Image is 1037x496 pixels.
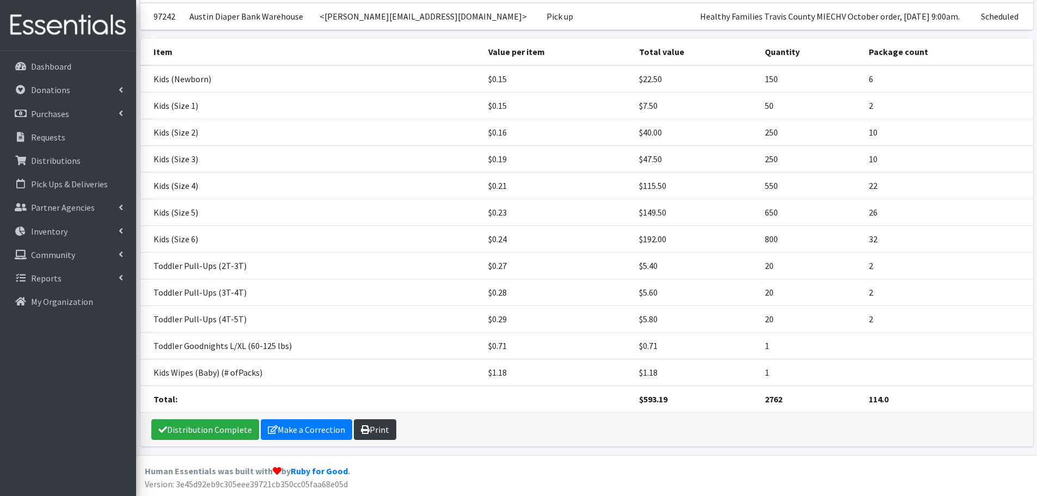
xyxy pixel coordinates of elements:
td: $0.24 [482,226,633,253]
td: Austin Diaper Bank Warehouse [183,3,314,30]
p: Purchases [31,108,69,119]
td: 6 [862,65,1033,93]
td: $47.50 [633,146,759,173]
span: Version: 3e45d92eb9c305eee39721cb350cc05faa68e05d [145,479,348,489]
p: Donations [31,84,70,95]
td: Kids (Size 1) [140,93,482,119]
a: Partner Agencies [4,197,132,218]
a: Distribution Complete [151,419,259,440]
td: 26 [862,199,1033,226]
a: Pick Ups & Deliveries [4,173,132,195]
a: Purchases [4,103,132,125]
a: Donations [4,79,132,101]
td: 2 [862,93,1033,119]
td: 150 [758,65,862,93]
td: Kids (Size 6) [140,226,482,253]
th: Quantity [758,39,862,65]
td: $192.00 [633,226,759,253]
td: $149.50 [633,199,759,226]
td: Pick up [540,3,623,30]
td: 20 [758,306,862,333]
td: $5.60 [633,279,759,306]
td: 2 [862,306,1033,333]
td: $0.16 [482,119,633,146]
th: Total value [633,39,759,65]
a: Dashboard [4,56,132,77]
td: Kids (Size 5) [140,199,482,226]
td: 97242 [140,3,183,30]
a: Community [4,244,132,266]
p: Requests [31,132,65,143]
td: Kids (Size 3) [140,146,482,173]
td: 22 [862,173,1033,199]
td: 250 [758,146,862,173]
td: $0.28 [482,279,633,306]
th: Value per item [482,39,633,65]
td: $0.71 [482,333,633,359]
td: $0.23 [482,199,633,226]
td: Kids (Size 4) [140,173,482,199]
td: $0.71 [633,333,759,359]
td: 250 [758,119,862,146]
p: Inventory [31,226,68,237]
p: Partner Agencies [31,202,95,213]
td: 2 [862,253,1033,279]
td: Healthy Families Travis County MIECHV October order, [DATE] 9:00am. [694,3,974,30]
a: Reports [4,267,132,289]
td: Toddler Pull-Ups (4T-5T) [140,306,482,333]
th: Item [140,39,482,65]
img: HumanEssentials [4,7,132,44]
td: 650 [758,199,862,226]
td: Kids (Newborn) [140,65,482,93]
td: 1 [758,333,862,359]
a: Inventory [4,221,132,242]
td: 550 [758,173,862,199]
td: $0.29 [482,306,633,333]
strong: Total: [154,394,177,405]
td: $5.40 [633,253,759,279]
td: 20 [758,253,862,279]
a: Distributions [4,150,132,172]
td: $115.50 [633,173,759,199]
a: Ruby for Good [291,466,348,476]
td: 2 [862,279,1033,306]
strong: 2762 [765,394,782,405]
td: 800 [758,226,862,253]
td: $1.18 [482,359,633,386]
td: Toddler Goodnights L/XL (60-125 lbs) [140,333,482,359]
strong: 114.0 [869,394,888,405]
td: Toddler Pull-Ups (2T-3T) [140,253,482,279]
strong: Human Essentials was built with by . [145,466,350,476]
p: Community [31,249,75,260]
td: 10 [862,119,1033,146]
td: <[PERSON_NAME][EMAIL_ADDRESS][DOMAIN_NAME]> [313,3,539,30]
td: $0.19 [482,146,633,173]
td: $5.80 [633,306,759,333]
td: Kids Wipes (Baby) (# ofPacks) [140,359,482,386]
td: $0.15 [482,93,633,119]
td: 1 [758,359,862,386]
strong: $593.19 [639,394,667,405]
td: Scheduled [974,3,1033,30]
td: $0.27 [482,253,633,279]
a: Requests [4,126,132,148]
th: Package count [862,39,1033,65]
td: $40.00 [633,119,759,146]
p: Dashboard [31,61,71,72]
td: Toddler Pull-Ups (3T-4T) [140,279,482,306]
td: 20 [758,279,862,306]
td: 32 [862,226,1033,253]
td: $0.15 [482,65,633,93]
p: Pick Ups & Deliveries [31,179,108,189]
td: 10 [862,146,1033,173]
td: Kids (Size 2) [140,119,482,146]
td: $22.50 [633,65,759,93]
a: My Organization [4,291,132,313]
td: $7.50 [633,93,759,119]
p: Reports [31,273,62,284]
td: 50 [758,93,862,119]
td: $1.18 [633,359,759,386]
p: Distributions [31,155,81,166]
a: Print [354,419,396,440]
td: $0.21 [482,173,633,199]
